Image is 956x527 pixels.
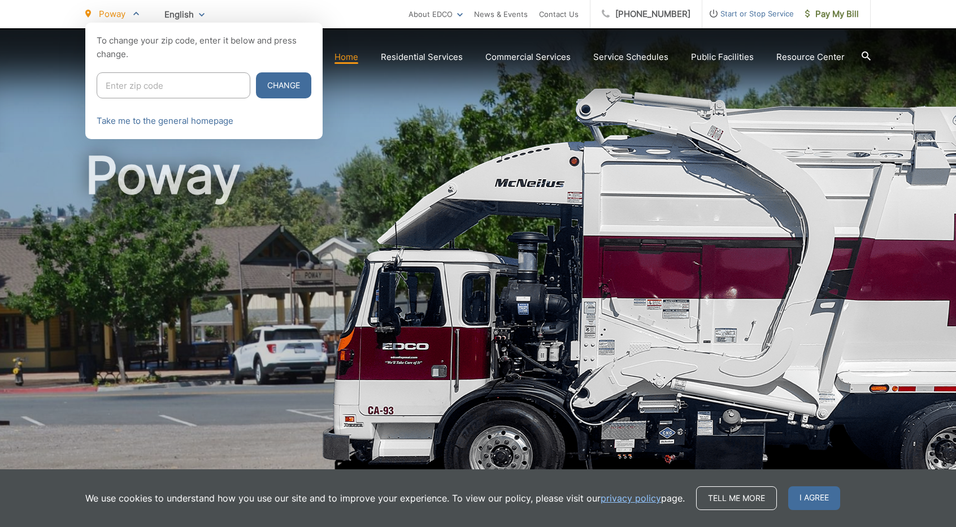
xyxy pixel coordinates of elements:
p: We use cookies to understand how you use our site and to improve your experience. To view our pol... [85,491,685,505]
a: About EDCO [409,7,463,21]
input: Enter zip code [97,72,250,98]
a: Tell me more [696,486,777,510]
span: Poway [99,8,125,19]
span: English [156,5,213,24]
p: To change your zip code, enter it below and press change. [97,34,311,61]
a: Contact Us [539,7,579,21]
button: Change [256,72,311,98]
span: Pay My Bill [805,7,859,21]
a: News & Events [474,7,528,21]
a: privacy policy [601,491,661,505]
span: I agree [788,486,840,510]
a: Take me to the general homepage [97,114,233,128]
